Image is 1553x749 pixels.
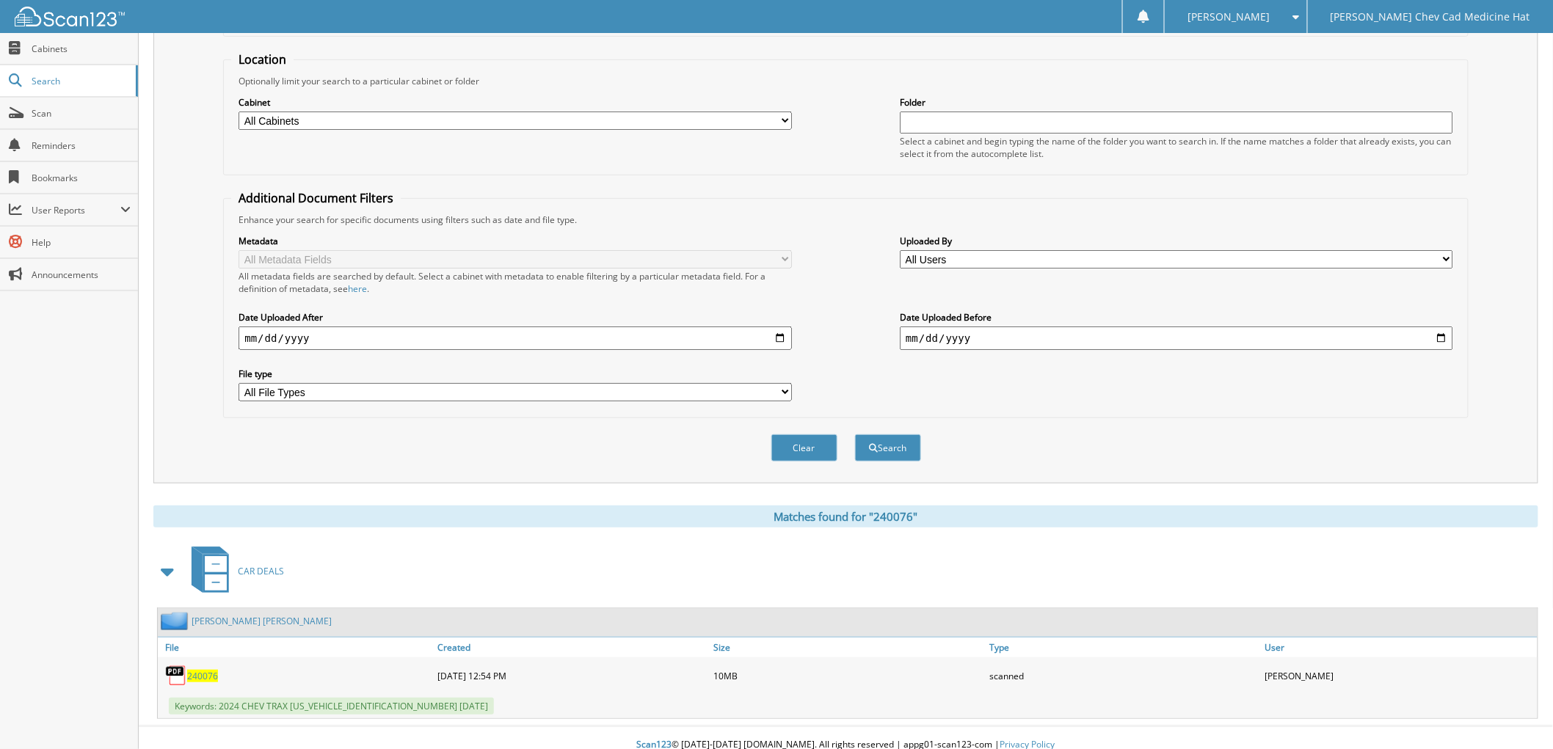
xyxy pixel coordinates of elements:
a: CAR DEALS [183,542,284,600]
div: [PERSON_NAME] [1262,661,1538,690]
a: User [1262,637,1538,657]
span: Scan [32,107,131,120]
div: Optionally limit your search to a particular cabinet or folder [231,75,1460,87]
label: Folder [900,96,1452,109]
label: Date Uploaded Before [900,311,1452,324]
iframe: Chat Widget [1480,679,1553,749]
span: Bookmarks [32,172,131,184]
a: Type [986,637,1262,657]
span: CAR DEALS [238,565,284,577]
div: scanned [986,661,1262,690]
input: end [900,326,1452,350]
input: start [239,326,791,350]
span: Search [32,75,128,87]
label: Cabinet [239,96,791,109]
label: Uploaded By [900,235,1452,247]
img: folder2.png [161,612,192,630]
a: File [158,637,434,657]
div: All metadata fields are searched by default. Select a cabinet with metadata to enable filtering b... [239,270,791,295]
label: File type [239,368,791,380]
span: [PERSON_NAME] [1188,12,1270,21]
label: Date Uploaded After [239,311,791,324]
button: Search [855,434,921,461]
a: here [348,282,367,295]
span: Reminders [32,139,131,152]
label: Metadata [239,235,791,247]
a: Created [434,637,710,657]
div: Matches found for "240076" [153,505,1538,527]
div: Select a cabinet and begin typing the name of the folder you want to search in. If the name match... [900,135,1452,160]
div: [DATE] 12:54 PM [434,661,710,690]
a: 240076 [187,670,218,682]
legend: Location [231,51,294,67]
button: Clear [771,434,837,461]
a: [PERSON_NAME] [PERSON_NAME] [192,615,332,627]
div: 10MB [710,661,986,690]
img: scan123-logo-white.svg [15,7,125,26]
span: Cabinets [32,43,131,55]
div: Enhance your search for specific documents using filters such as date and file type. [231,213,1460,226]
span: [PERSON_NAME] Chev Cad Medicine Hat [1331,12,1530,21]
a: Size [710,637,986,657]
span: Announcements [32,268,131,281]
span: Keywords: 2024 CHEV TRAX [US_VEHICLE_IDENTIFICATION_NUMBER] [DATE] [169,698,494,715]
img: PDF.png [165,665,187,687]
span: Help [32,236,131,249]
span: User Reports [32,204,120,216]
legend: Additional Document Filters [231,190,401,206]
